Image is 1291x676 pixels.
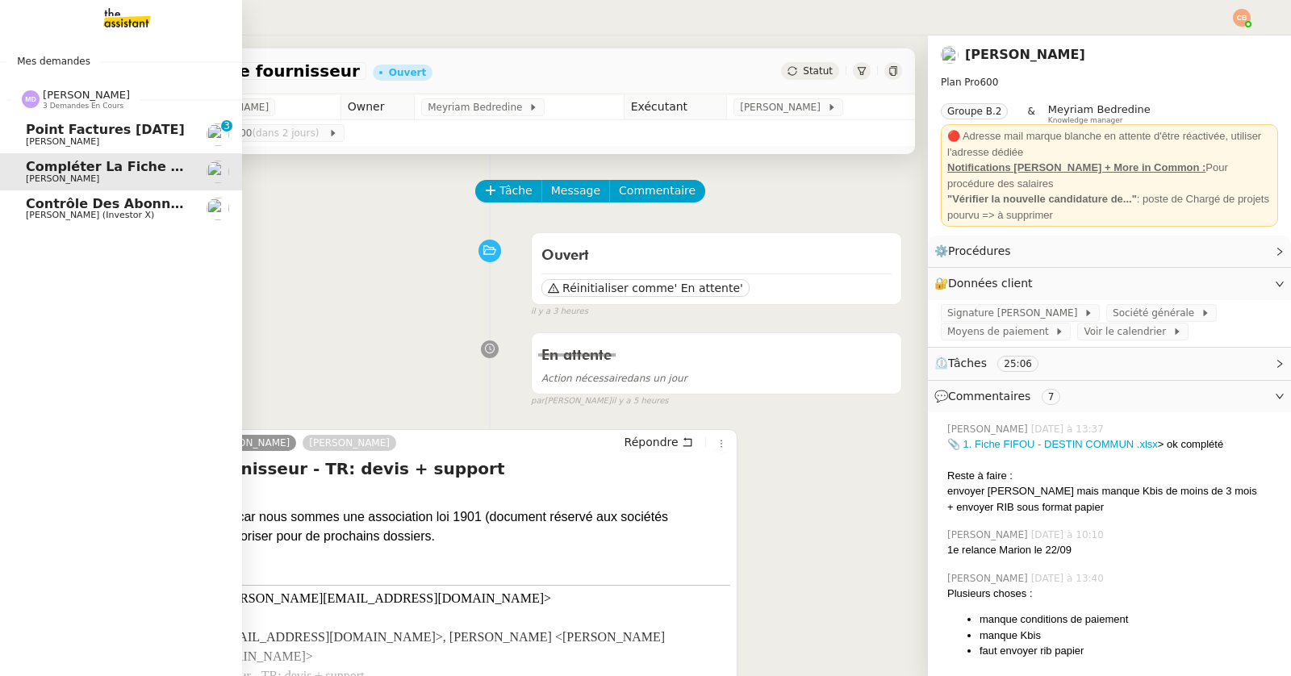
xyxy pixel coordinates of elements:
[947,483,1278,499] div: envoyer [PERSON_NAME] mais manque Kbis de moins de 3 mois
[1113,305,1201,321] span: Société générale
[541,373,627,384] span: Action nécessaire
[947,586,1278,602] div: Plusieurs choses :
[928,348,1291,379] div: ⏲️Tâches 25:06
[1048,103,1151,124] app-user-label: Knowledge manager
[947,422,1031,436] span: [PERSON_NAME]
[1084,323,1172,340] span: Voir le calendrier
[948,357,987,369] span: Tâches
[625,434,679,450] span: Répondre
[541,279,750,297] button: Réinitialiser comme' En attente'
[475,180,542,202] button: Tâche
[934,242,1018,261] span: ⚙️
[980,628,1278,644] li: manque Kbis
[26,136,99,147] span: [PERSON_NAME]
[85,546,730,585] div: Merci
[26,159,257,174] span: Compléter la fiche fournisseur
[207,161,229,183] img: users%2FrxcTinYCQST3nt3eRyMgQ024e422%2Favatar%2Fa0327058c7192f72952294e6843542370f7921c3.jpg
[531,305,588,319] span: il y a 3 heures
[947,499,1278,515] div: + envoyer RIB sous format papier
[1027,103,1034,124] span: &
[22,90,40,108] img: svg
[303,436,396,450] a: [PERSON_NAME]
[947,193,1137,205] strong: "Vérifier la nouvelle candidature de..."
[980,77,998,88] span: 600
[541,373,687,384] span: dans un jour
[562,280,674,296] span: Réinitialiser comme
[941,46,959,64] img: users%2FrxcTinYCQST3nt3eRyMgQ024e422%2Favatar%2Fa0327058c7192f72952294e6843542370f7921c3.jpg
[43,102,123,111] span: 3 demandes en cours
[928,268,1291,299] div: 🔐Données client
[341,94,415,120] td: Owner
[26,210,154,220] span: [PERSON_NAME] (Investor X)
[619,433,699,451] button: Répondre
[997,356,1038,372] nz-tag: 25:06
[612,394,669,408] span: il y a 5 heures
[207,123,229,146] img: users%2F9mvJqJUvllffspLsQzytnd0Nt4c2%2Favatar%2F82da88e3-d90d-4e39-b37d-dcb7941179ae
[85,507,730,546] div: Nous n’avons pas de Kbis car nous sommes une association loi 1901 (document réservé aux sociétés ...
[252,127,322,139] span: (dans 2 jours)
[26,196,336,211] span: Contrôle des abonnements et annulations
[221,120,232,131] nz-badge-sup: 3
[26,173,99,184] span: [PERSON_NAME]
[947,528,1031,542] span: [PERSON_NAME]
[965,47,1085,62] a: [PERSON_NAME]
[674,280,742,296] span: ' En attente'
[531,394,668,408] small: [PERSON_NAME]
[1031,528,1107,542] span: [DATE] à 10:10
[1233,9,1251,27] img: svg
[207,198,229,220] img: users%2FUWPTPKITw0gpiMilXqRXG5g9gXH3%2Favatar%2F405ab820-17f5-49fd-8f81-080694535f4d
[947,191,1272,223] div: : poste de Chargé de projets pourvu => à supprimer
[947,571,1031,586] span: [PERSON_NAME]
[928,236,1291,267] div: ⚙️Procédures
[1031,422,1107,436] span: [DATE] à 13:37
[947,468,1278,484] div: Reste à faire :
[740,99,826,115] span: [PERSON_NAME]
[541,248,589,263] span: Ouvert
[980,611,1278,628] li: manque conditions de paiement
[1048,116,1123,125] span: Knowledge manager
[85,457,730,480] h4: Re: Création fournisseur - TR: devis + support
[947,542,1278,558] div: 1e relance Marion le 22/09
[948,244,1011,257] span: Procédures
[941,77,980,88] span: Plan Pro
[980,643,1278,659] li: faut envoyer rib papier
[389,68,426,77] div: Ouvert
[947,305,1084,321] span: Signature [PERSON_NAME]
[928,381,1291,412] div: 💬Commentaires 7
[624,94,726,120] td: Exécutant
[803,65,833,77] span: Statut
[1042,389,1061,405] nz-tag: 7
[948,277,1033,290] span: Données client
[934,274,1039,293] span: 🔐
[541,180,610,202] button: Message
[541,348,612,363] span: En attente
[210,437,290,449] span: [PERSON_NAME]
[934,390,1067,403] span: 💬
[947,436,1278,453] div: > ok complété
[934,357,1052,369] span: ⏲️
[941,103,1008,119] nz-tag: Groupe B.2
[224,120,230,135] p: 3
[1031,571,1107,586] span: [DATE] à 13:40
[948,390,1030,403] span: Commentaires
[188,125,328,141] span: [DATE] 00:00
[551,182,600,200] span: Message
[947,160,1272,191] div: Pour procédure des salaires
[947,161,1205,173] u: Notifications [PERSON_NAME] + More in Common :
[1048,103,1151,115] span: Meyriam Bedredine
[947,323,1055,340] span: Moyens de paiement
[947,438,1158,450] a: 📎 1. Fiche FIFOU - DESTIN COMMUN .xlsx
[947,128,1272,160] div: 🔴 Adresse mail marque blanche en attente d'être réactivée, utiliser l'adresse dédiée
[499,182,533,200] span: Tâche
[531,394,545,408] span: par
[609,180,705,202] button: Commentaire
[43,89,130,101] span: [PERSON_NAME]
[85,488,730,507] div: Bonsoir,
[619,182,696,200] span: Commentaire
[7,53,100,69] span: Mes demandes
[428,99,529,115] span: Meyriam Bedredine
[26,122,185,137] span: Point factures [DATE]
